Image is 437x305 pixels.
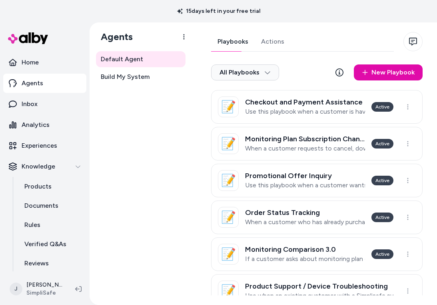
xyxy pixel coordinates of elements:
a: 📝Monitoring Plan Subscription ChangeWhen a customer requests to cancel, downgrade, upgrade, suspe... [211,127,423,161]
span: J [10,283,22,295]
div: 📝 [218,207,239,228]
a: Home [3,53,86,72]
h3: Checkout and Payment Assistance [245,98,365,106]
p: Reviews [24,259,49,268]
a: Products [16,177,86,196]
a: Agents [3,74,86,93]
h3: Promotional Offer Inquiry [245,172,365,180]
p: Home [22,58,39,67]
div: 📝 [218,133,239,154]
a: 📝Promotional Offer InquiryUse this playbook when a customer wants to know how to get the best dea... [211,164,423,197]
h3: Monitoring Comparison 3.0 [245,245,365,253]
div: 📝 [218,281,239,301]
p: When a customer who has already purchased a system wants to track or change the status of their e... [245,218,365,226]
a: Default Agent [96,51,186,67]
span: SimpliSafe [26,289,62,297]
div: Active [371,102,393,112]
p: Inbox [22,99,38,109]
button: Playbooks [211,32,255,51]
a: Inbox [3,94,86,114]
p: Agents [22,78,43,88]
p: Verified Q&As [24,239,66,249]
span: Build My System [101,72,150,82]
span: All Playbooks [219,68,271,76]
a: Documents [16,196,86,215]
p: If a customer asks about monitoring plan options, what monitoring plans are available, or monitor... [245,255,365,263]
p: [PERSON_NAME] [26,281,62,289]
h1: Agents [94,31,133,43]
h3: Product Support / Device Troubleshooting [245,282,393,290]
a: Experiences [3,136,86,155]
p: Analytics [22,120,50,130]
p: Use this playbook when a customer is having trouble completing the checkout process to purchase t... [245,108,365,116]
button: Knowledge [3,157,86,176]
a: Verified Q&As [16,235,86,254]
div: Active [371,176,393,185]
p: Rules [24,220,40,230]
p: Documents [24,201,58,211]
span: Default Agent [101,54,143,64]
a: Build My System [96,69,186,85]
button: J[PERSON_NAME]SimpliSafe [5,276,69,302]
a: 📝Checkout and Payment AssistanceUse this playbook when a customer is having trouble completing th... [211,90,423,124]
a: 📝Monitoring Comparison 3.0If a customer asks about monitoring plan options, what monitoring plans... [211,237,423,271]
a: Reviews [16,254,86,273]
a: New Playbook [354,64,423,80]
a: Rules [16,215,86,235]
p: Products [24,182,52,191]
div: Active [371,249,393,259]
p: Knowledge [22,162,55,171]
a: 📝Order Status TrackingWhen a customer who has already purchased a system wants to track or change... [211,201,423,234]
p: When a customer requests to cancel, downgrade, upgrade, suspend or change their monitoring plan s... [245,144,365,152]
h3: Order Status Tracking [245,209,365,217]
button: All Playbooks [211,64,279,80]
button: Actions [255,32,291,51]
p: Use when an existing customer with a Simplisafe system is having trouble getting a specific devic... [245,292,393,300]
div: 📝 [218,244,239,265]
p: Experiences [22,141,57,150]
div: 📝 [218,96,239,117]
a: Analytics [3,115,86,134]
img: alby Logo [8,32,48,44]
p: Use this playbook when a customer wants to know how to get the best deal or promo available. [245,181,365,189]
div: Active [371,213,393,222]
p: 15 days left in your free trial [172,7,265,15]
div: Active [371,139,393,148]
div: 📝 [218,170,239,191]
h3: Monitoring Plan Subscription Change [245,135,365,143]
